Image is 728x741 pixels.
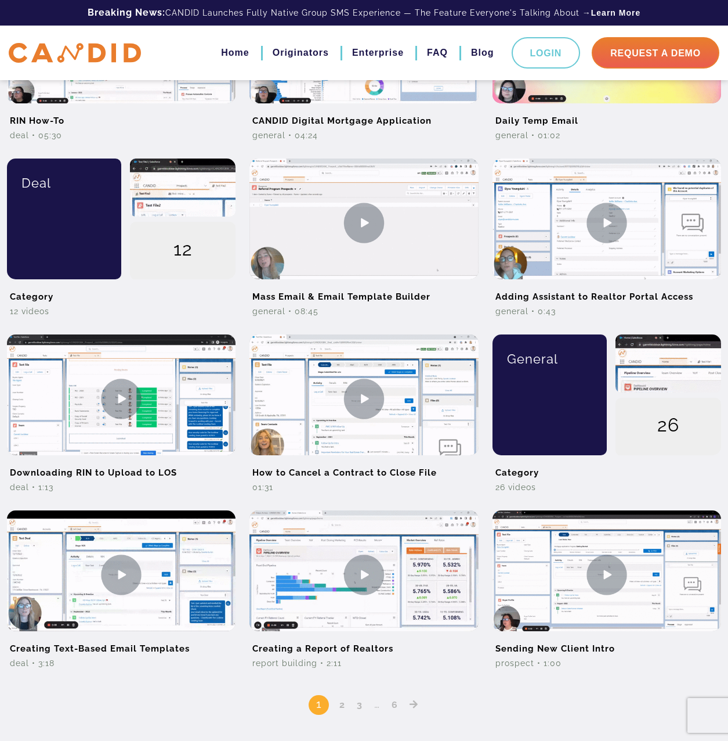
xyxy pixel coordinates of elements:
a: Learn More [591,7,640,19]
h2: CANDID Digital Mortgage Application [249,103,478,130]
div: General • 04:24 [249,130,478,141]
a: Originators [273,43,329,63]
div: General [501,334,598,383]
div: 01:31 [249,481,478,493]
div: Deal • 05:30 [7,130,236,141]
div: 26 Videos [492,481,721,493]
div: Deal • 1:13 [7,481,236,493]
h2: How to Cancel a Contract to Close File [249,455,478,481]
span: 1 [309,695,329,715]
a: 3 [353,699,367,710]
h2: Daily Temp Email [492,103,721,130]
b: Breaking News: [88,7,165,18]
a: Login [512,37,581,69]
div: Deal • 3:18 [7,657,236,669]
img: Adding Assistant to Realtor Portal Access Video [492,159,721,287]
h2: Category [492,455,721,481]
h2: Downloading RIN to Upload to LOS [7,455,236,481]
a: Enterprise [352,43,404,63]
a: 2 [335,699,349,710]
div: Report Building • 2:11 [249,657,478,669]
img: CANDID APP [9,43,141,63]
a: Request A Demo [592,37,719,69]
h2: Mass Email & Email Template Builder [249,279,478,305]
img: Creating Text-Based Email Templates Video [7,510,236,639]
div: Deal [16,159,113,207]
a: Home [221,43,249,63]
div: 12 Videos [7,305,236,317]
div: General • 0:43 [492,305,721,317]
a: 6 [387,699,402,710]
a: FAQ [427,43,448,63]
h2: Category [7,279,236,305]
div: General • 01:02 [492,130,721,141]
h2: RIN How-To [7,103,236,130]
h2: Sending New Client Intro [492,631,721,657]
img: Creating a Report of Realtors Video [249,510,478,639]
h2: Creating Text-Based Email Templates [7,631,236,657]
img: How to Cancel a Contract to Close File Video [249,334,478,463]
div: Prospect • 1:00 [492,657,721,669]
a: Blog [471,43,494,63]
img: Sending New Client Intro Video [492,510,721,639]
img: Downloading RIN to Upload to LOS Video [7,334,236,463]
div: 12 [130,222,236,280]
div: General • 08:45 [249,305,478,317]
img: Mass Email & Email Template Builder Video [249,159,478,287]
span: … [370,697,384,711]
h2: Adding Assistant to Realtor Portal Access [492,279,721,305]
div: 26 [615,398,721,456]
h2: Creating a Report of Realtors [249,631,478,657]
